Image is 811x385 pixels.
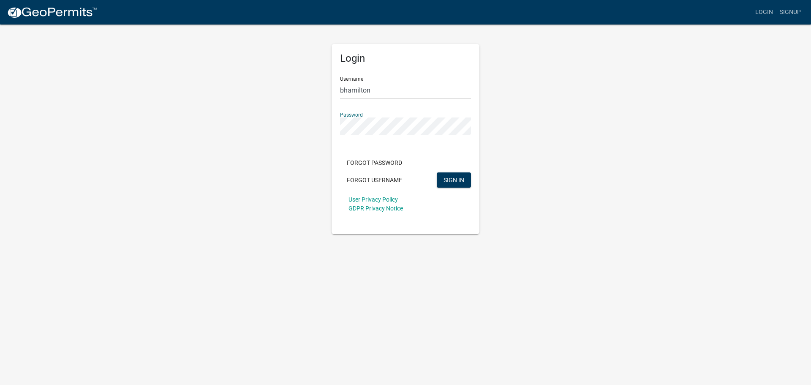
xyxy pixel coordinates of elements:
[752,4,776,20] a: Login
[340,52,471,65] h5: Login
[776,4,804,20] a: Signup
[444,176,464,183] span: SIGN IN
[340,172,409,188] button: Forgot Username
[437,172,471,188] button: SIGN IN
[348,196,398,203] a: User Privacy Policy
[340,155,409,170] button: Forgot Password
[348,205,403,212] a: GDPR Privacy Notice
